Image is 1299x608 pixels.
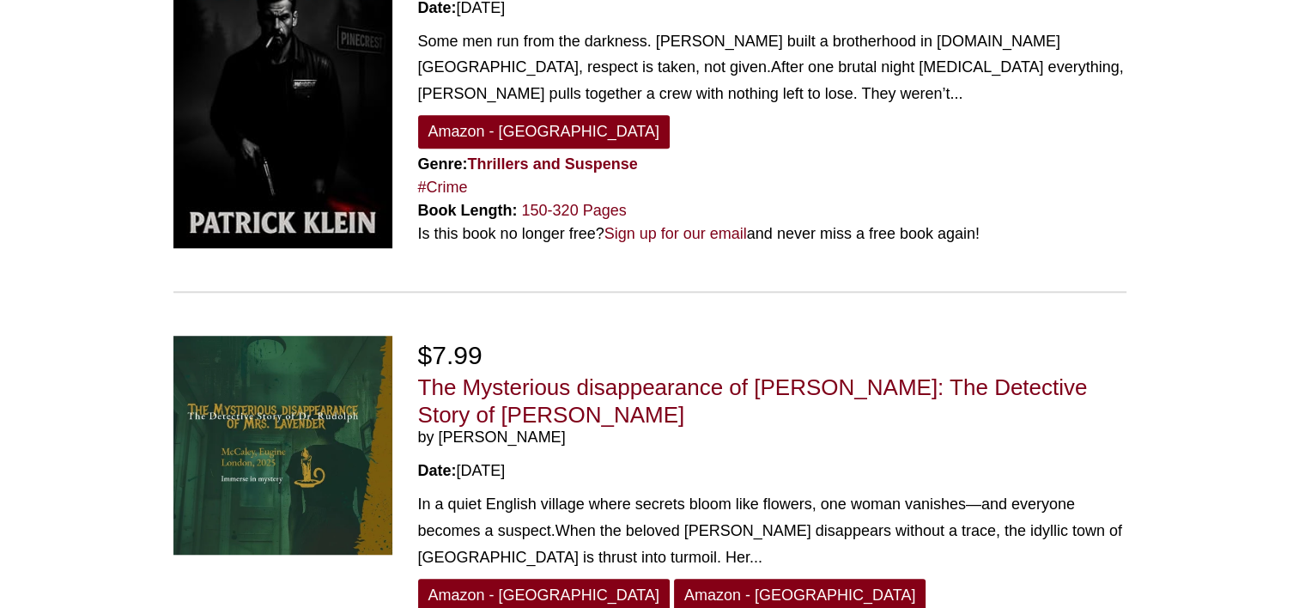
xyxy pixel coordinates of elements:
[418,462,457,479] strong: Date:
[418,155,638,173] strong: Genre:
[418,491,1126,570] div: In a quiet English village where secrets bloom like flowers, one woman vanishes—and everyone beco...
[418,179,468,196] a: #Crime
[604,225,747,242] a: Sign up for our email
[418,429,1126,447] span: by [PERSON_NAME]
[418,459,1126,483] div: [DATE]
[173,336,392,555] img: The Mysterious disappearance of Mrs. Lavender: The Detective Story of Dr. Rudolf
[418,341,483,369] span: $7.99
[522,202,627,219] a: 150-320 Pages
[418,222,1126,246] div: Is this book no longer free? and never miss a free book again!
[418,28,1126,107] div: Some men run from the darkness. [PERSON_NAME] built a brotherhood in [DOMAIN_NAME] [GEOGRAPHIC_DA...
[418,374,1088,427] a: The Mysterious disappearance of [PERSON_NAME]: The Detective Story of [PERSON_NAME]
[468,155,638,173] a: Thrillers and Suspense
[418,115,670,149] a: Amazon - [GEOGRAPHIC_DATA]
[418,202,518,219] strong: Book Length:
